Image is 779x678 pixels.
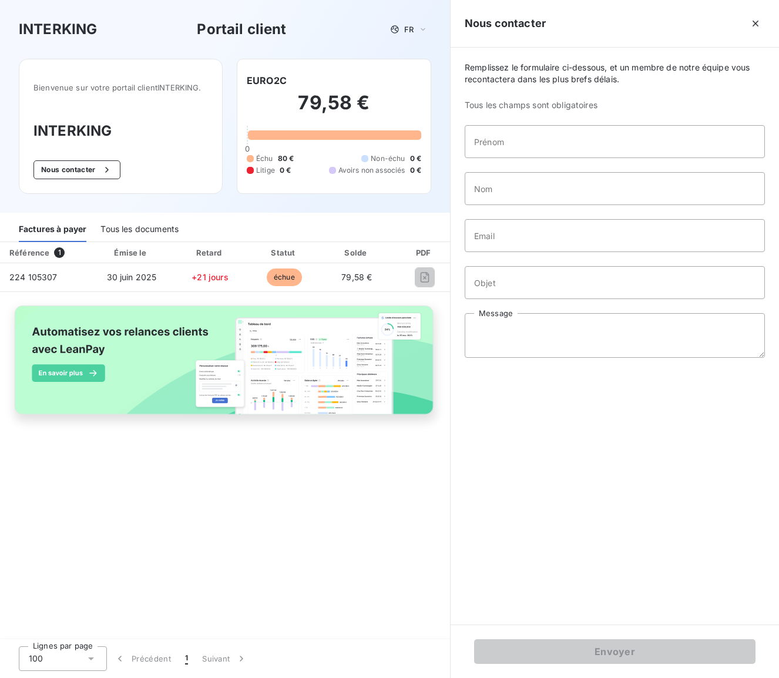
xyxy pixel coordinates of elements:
h5: Nous contacter [465,15,546,32]
input: placeholder [465,266,765,299]
span: 1 [54,247,65,258]
h3: INTERKING [33,120,208,142]
input: placeholder [465,172,765,205]
input: placeholder [465,219,765,252]
button: Précédent [107,646,178,671]
h3: Portail client [197,19,286,40]
div: Factures à payer [19,217,86,242]
span: FR [404,25,414,34]
div: Émise le [93,247,170,259]
span: 80 € [278,153,294,164]
img: banner [5,299,445,433]
span: 224 105307 [9,272,58,282]
h6: EURO2C [247,73,287,88]
span: Remplissez le formulaire ci-dessous, et un membre de notre équipe vous recontactera dans les plus... [465,62,765,85]
button: Nous contacter [33,160,120,179]
span: 0 € [410,153,421,164]
span: 0 € [410,165,421,176]
span: +21 jours [192,272,228,282]
h3: INTERKING [19,19,97,40]
button: Envoyer [474,639,756,664]
div: Solde [323,247,390,259]
span: 0 [245,144,250,153]
input: placeholder [465,125,765,158]
span: Avoirs non associés [338,165,405,176]
span: Litige [256,165,275,176]
span: Bienvenue sur votre portail client INTERKING . [33,83,208,92]
h2: 79,58 € [247,91,421,126]
span: 30 juin 2025 [107,272,157,282]
div: Retard [175,247,246,259]
span: Échu [256,153,273,164]
span: 1 [185,653,188,664]
span: 79,58 € [341,272,372,282]
span: 0 € [280,165,291,176]
button: Suivant [195,646,254,671]
button: 1 [178,646,195,671]
span: 100 [29,653,43,664]
span: Tous les champs sont obligatoires [465,99,765,111]
span: échue [267,268,302,286]
span: Non-échu [371,153,405,164]
div: PDF [395,247,454,259]
div: Statut [250,247,318,259]
div: Tous les documents [100,217,179,242]
div: Référence [9,248,49,257]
